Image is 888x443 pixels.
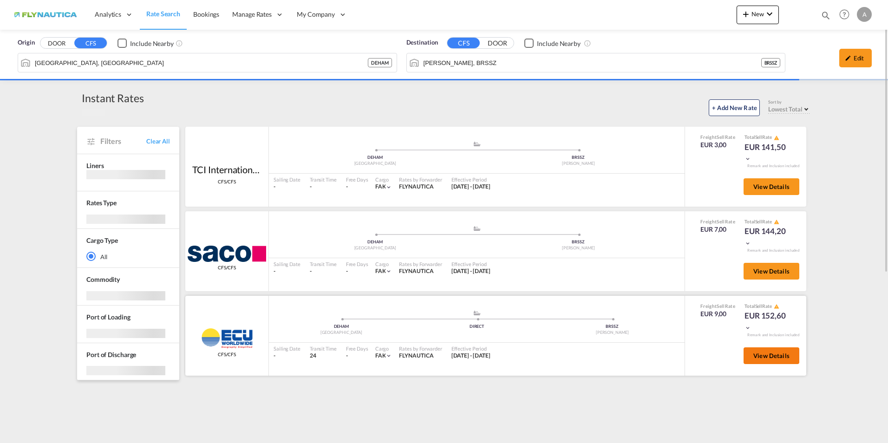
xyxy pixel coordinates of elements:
md-icon: icon-alert [774,304,779,309]
md-icon: icon-alert [774,219,779,225]
button: DOOR [481,38,514,49]
div: EUR 7,00 [700,225,735,234]
span: Sell [755,219,763,224]
div: BRSSZ [761,58,781,67]
div: EUR 9,00 [700,309,735,319]
button: icon-alert [773,219,779,226]
span: New [740,10,775,18]
div: Remark and Inclusion included [740,248,806,253]
md-icon: icon-chevron-down [385,268,392,274]
div: [GEOGRAPHIC_DATA] [274,330,409,336]
div: Include Nearby [130,39,174,48]
div: Transit Time [310,261,337,267]
div: DEHAM [368,58,392,67]
div: Total Rate [744,303,791,310]
md-input-container: Hamburg, DEHAM [18,53,397,72]
md-icon: icon-chevron-down [764,8,775,20]
div: 24 [310,352,337,360]
span: Analytics [95,10,121,19]
div: Cargo [375,345,392,352]
div: Free Days [346,176,368,183]
div: EUR 141,50 [744,142,791,164]
span: CFS/CFS [218,178,236,185]
span: Commodity [86,275,120,283]
div: Sailing Date [274,261,300,267]
span: Help [836,7,852,22]
button: icon-plus 400-fgNewicon-chevron-down [737,6,779,24]
div: Include Nearby [537,39,581,48]
span: [DATE] - [DATE] [451,183,491,190]
md-icon: icon-alert [774,135,779,141]
div: A [857,7,872,22]
div: Freight Rate [700,303,735,309]
div: icon-magnify [821,10,831,24]
div: 01 Sep 2025 - 30 Sep 2025 [451,267,491,275]
div: Free Days [346,261,368,267]
div: Effective Period [451,345,491,352]
div: Rates Type [86,198,117,208]
span: FLYNAUTICA [399,352,433,359]
img: SACO [188,246,266,262]
div: Sort by [768,99,811,105]
md-icon: icon-chevron-down [744,325,751,331]
div: Rates by Forwarder [399,345,442,352]
button: CFS [74,38,107,48]
div: FLYNAUTICA [399,352,442,360]
md-radio-button: All [86,252,170,261]
md-icon: icon-chevron-down [744,240,751,247]
div: Free Days [346,345,368,352]
div: TCI International Logistics GmbH [192,163,262,176]
md-input-container: Santos, BRSSZ [407,53,785,72]
md-icon: icon-pencil [845,55,851,61]
div: BRSSZ [477,239,680,245]
span: Bookings [193,10,219,18]
button: View Details [744,178,799,195]
div: Remark and Inclusion included [740,163,806,169]
input: Search by Port [424,56,761,70]
div: - [346,352,348,360]
span: Clear All [146,137,170,145]
md-icon: icon-chevron-down [744,156,751,162]
md-checkbox: Checkbox No Ink [524,38,581,48]
span: Origin [18,38,34,47]
div: Effective Period [451,176,491,183]
md-icon: assets/icons/custom/ship-fill.svg [471,142,483,146]
button: View Details [744,263,799,280]
div: - [310,183,337,191]
div: Help [836,7,857,23]
div: EUR 3,00 [700,140,735,150]
button: CFS [447,38,480,48]
div: DEHAM [274,324,409,330]
md-icon: Unchecked: Ignores neighbouring ports when fetching rates.Checked : Includes neighbouring ports w... [584,39,591,47]
div: Cargo Type [86,236,118,245]
div: Freight Rate [700,134,735,140]
md-icon: icon-chevron-down [385,184,392,190]
div: [PERSON_NAME] [477,245,680,251]
span: [DATE] - [DATE] [451,267,491,274]
div: Rates by Forwarder [399,176,442,183]
div: Rates by Forwarder [399,261,442,267]
span: Manage Rates [232,10,272,19]
span: My Company [297,10,335,19]
div: [GEOGRAPHIC_DATA] [274,161,477,167]
div: Instant Rates [82,91,144,105]
button: + Add New Rate [709,99,760,116]
span: CFS/CFS [218,351,236,358]
md-icon: Unchecked: Ignores neighbouring ports when fetching rates.Checked : Includes neighbouring ports w... [176,39,183,47]
button: DOOR [40,38,73,49]
span: Sell [717,303,725,309]
div: [GEOGRAPHIC_DATA] [274,245,477,251]
div: - [346,183,348,191]
div: Sailing Date [274,176,300,183]
md-checkbox: Checkbox No Ink [118,38,174,48]
span: CFS/CFS [218,264,236,271]
div: - [274,352,300,360]
span: Rate Search [146,10,180,18]
span: FAK [375,267,386,274]
button: icon-alert [773,134,779,141]
div: - [346,267,348,275]
input: Search by Port [35,56,368,70]
div: Transit Time [310,176,337,183]
md-icon: icon-plus 400-fg [740,8,751,20]
span: Filters [100,136,146,146]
